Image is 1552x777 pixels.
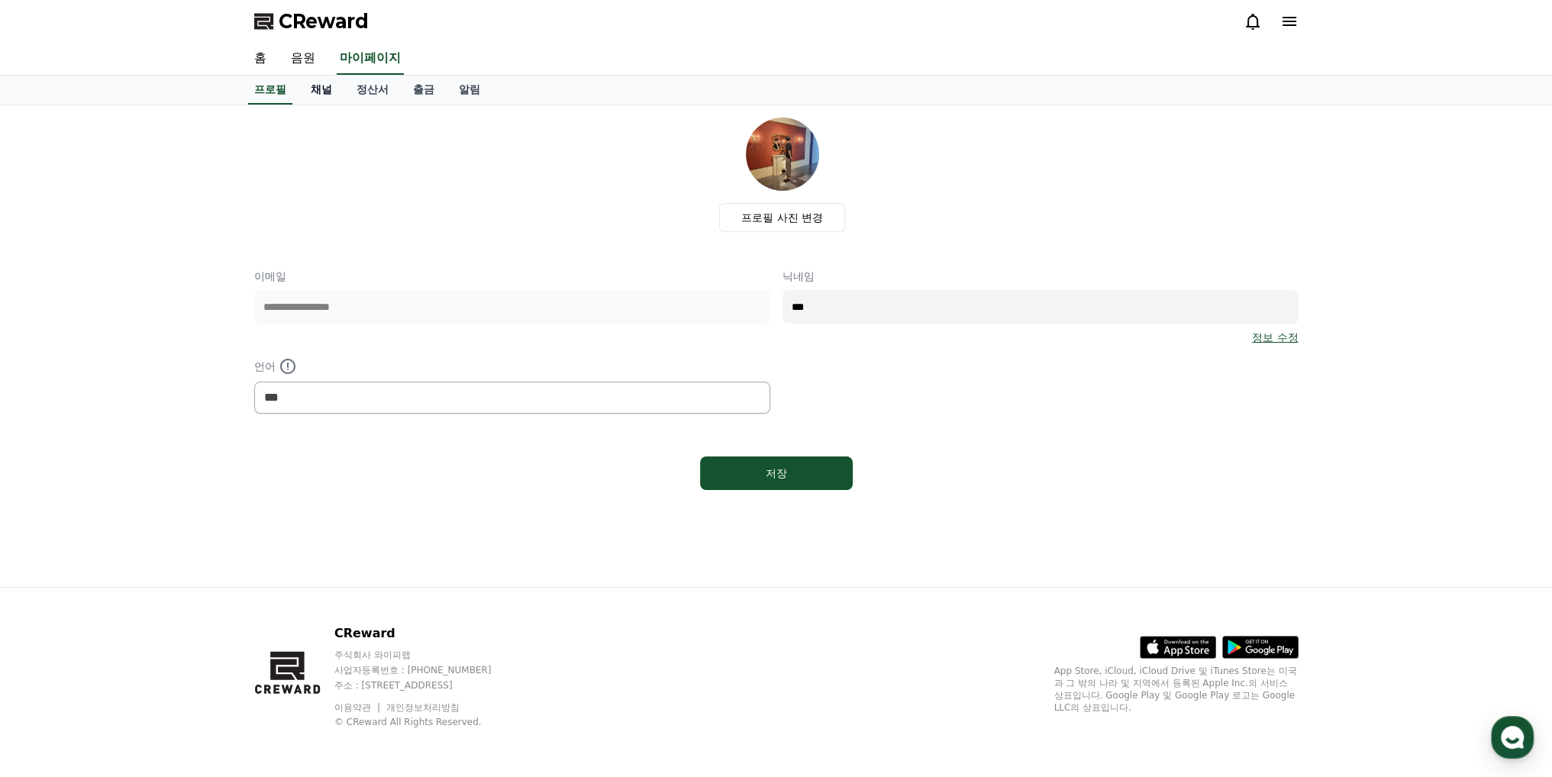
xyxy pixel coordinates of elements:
a: 음원 [279,43,328,75]
div: 저장 [731,466,822,481]
a: 채널 [298,76,344,105]
a: 마이페이지 [337,43,404,75]
a: 이용약관 [334,702,382,713]
a: 설정 [197,484,293,522]
a: 알림 [447,76,492,105]
p: © CReward All Rights Reserved. [334,716,521,728]
a: 대화 [101,484,197,522]
a: 개인정보처리방침 [386,702,460,713]
p: 언어 [254,357,770,376]
span: 홈 [48,507,57,519]
a: CReward [254,9,369,34]
span: 대화 [140,508,158,520]
p: 주소 : [STREET_ADDRESS] [334,679,521,692]
p: 닉네임 [782,269,1299,284]
span: CReward [279,9,369,34]
a: 홈 [5,484,101,522]
a: 출금 [401,76,447,105]
p: 이메일 [254,269,770,284]
p: 사업자등록번호 : [PHONE_NUMBER] [334,664,521,676]
a: 정보 수정 [1252,330,1298,345]
p: App Store, iCloud, iCloud Drive 및 iTunes Store는 미국과 그 밖의 나라 및 지역에서 등록된 Apple Inc.의 서비스 상표입니다. Goo... [1054,665,1299,714]
img: profile_image [746,118,819,191]
p: 주식회사 와이피랩 [334,649,521,661]
a: 홈 [242,43,279,75]
button: 저장 [700,456,853,490]
a: 프로필 [248,76,292,105]
p: CReward [334,624,521,643]
label: 프로필 사진 변경 [719,203,845,232]
span: 설정 [236,507,254,519]
a: 정산서 [344,76,401,105]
